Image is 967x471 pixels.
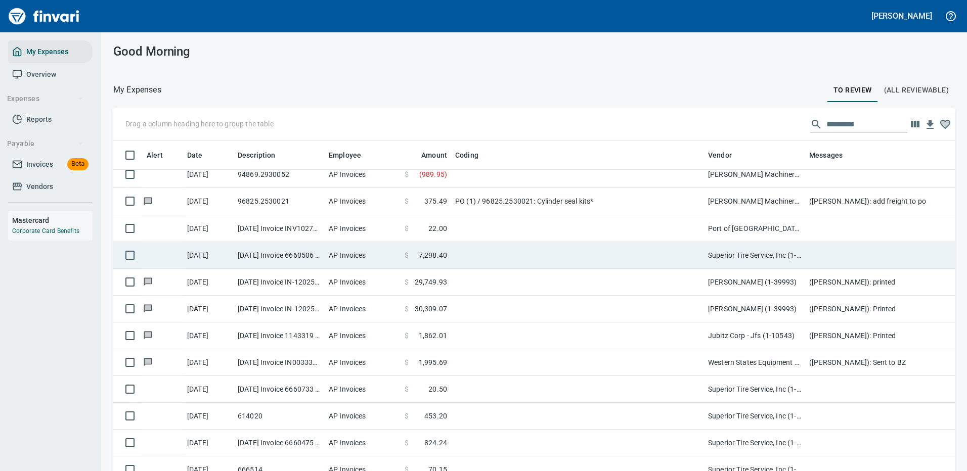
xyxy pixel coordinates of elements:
[408,149,447,161] span: Amount
[704,296,805,322] td: [PERSON_NAME] (1-39993)
[6,4,82,28] img: Finvari
[809,149,856,161] span: Messages
[938,117,953,132] button: Column choices favorited. Click to reset to default
[405,169,409,179] span: $
[419,250,447,260] span: 7,298.40
[183,349,234,376] td: [DATE]
[143,359,153,365] span: Has messages
[26,45,68,58] span: My Expenses
[421,149,447,161] span: Amount
[183,376,234,403] td: [DATE]
[8,175,93,198] a: Vendors
[405,277,409,287] span: $
[329,149,374,161] span: Employee
[428,384,447,394] span: 20.50
[405,250,409,260] span: $
[405,411,409,421] span: $
[405,331,409,341] span: $
[325,403,401,430] td: AP Invoices
[3,134,87,153] button: Payable
[234,430,325,456] td: [DATE] Invoice 6660475 from Superior Tire Service, Inc (1-10991)
[234,349,325,376] td: [DATE] Invoice IN003337131 from [GEOGRAPHIC_DATA] Equipment Co. (1-11113)
[419,169,447,179] span: ( 989.95 )
[405,357,409,367] span: $
[67,158,89,170] span: Beta
[183,269,234,296] td: [DATE]
[183,188,234,215] td: [DATE]
[8,108,93,131] a: Reports
[415,304,447,314] span: 30,309.07
[405,223,409,233] span: $
[325,376,401,403] td: AP Invoices
[234,269,325,296] td: [DATE] Invoice IN-1202560 from [GEOGRAPHIC_DATA] (1-39993)
[7,92,83,105] span: Expenses
[183,322,234,349] td: [DATE]
[113,84,161,96] nav: breadcrumb
[704,269,805,296] td: [PERSON_NAME] (1-39993)
[234,242,325,269] td: [DATE] Invoice 6660506 from Superior Tire Service, Inc (1-10991)
[704,430,805,456] td: Superior Tire Service, Inc (1-10991)
[143,278,153,285] span: Has messages
[113,44,378,59] h3: Good Morning
[8,40,93,63] a: My Expenses
[183,403,234,430] td: [DATE]
[325,296,401,322] td: AP Invoices
[428,223,447,233] span: 22.00
[325,188,401,215] td: AP Invoices
[8,63,93,86] a: Overview
[405,304,409,314] span: $
[234,161,325,188] td: 94869.2930052
[143,305,153,312] span: Has messages
[708,149,732,161] span: Vendor
[704,161,805,188] td: [PERSON_NAME] Machinery Co (1-10794)
[419,357,447,367] span: 1,995.69
[325,269,401,296] td: AP Invoices
[143,198,153,204] span: Has messages
[143,332,153,339] span: Has messages
[183,242,234,269] td: [DATE]
[12,227,79,234] a: Corporate Card Benefits
[405,438,409,448] span: $
[113,84,161,96] p: My Expenses
[833,84,872,97] span: To Review
[329,149,361,161] span: Employee
[234,376,325,403] td: [DATE] Invoice 6660733 from Superior Tire Service, Inc (1-10991)
[455,149,478,161] span: Coding
[26,158,53,171] span: Invoices
[125,119,274,129] p: Drag a column heading here to group the table
[183,296,234,322] td: [DATE]
[147,149,176,161] span: Alert
[325,242,401,269] td: AP Invoices
[405,384,409,394] span: $
[147,149,163,161] span: Alert
[183,430,234,456] td: [DATE]
[234,322,325,349] td: [DATE] Invoice 1143319 from Jubitz Corp - Jfs (1-10543)
[708,149,745,161] span: Vendor
[424,196,447,206] span: 375.49
[26,68,56,81] span: Overview
[325,161,401,188] td: AP Invoices
[12,215,93,226] h6: Mastercard
[871,11,932,21] h5: [PERSON_NAME]
[704,376,805,403] td: Superior Tire Service, Inc (1-10991)
[234,215,325,242] td: [DATE] Invoice INV10275702 from [GEOGRAPHIC_DATA] (1-24796)
[183,161,234,188] td: [DATE]
[325,322,401,349] td: AP Invoices
[325,349,401,376] td: AP Invoices
[26,113,52,126] span: Reports
[234,188,325,215] td: 96825.2530021
[26,180,53,193] span: Vendors
[907,117,922,132] button: Choose columns to display
[238,149,289,161] span: Description
[922,117,938,132] button: Download Table
[187,149,216,161] span: Date
[704,403,805,430] td: Superior Tire Service, Inc (1-10991)
[234,296,325,322] td: [DATE] Invoice IN-1202561 from [GEOGRAPHIC_DATA] (1-39993)
[704,349,805,376] td: Western States Equipment Co. (1-11113)
[415,277,447,287] span: 29,749.93
[424,411,447,421] span: 453.20
[455,149,492,161] span: Coding
[8,153,93,176] a: InvoicesBeta
[187,149,203,161] span: Date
